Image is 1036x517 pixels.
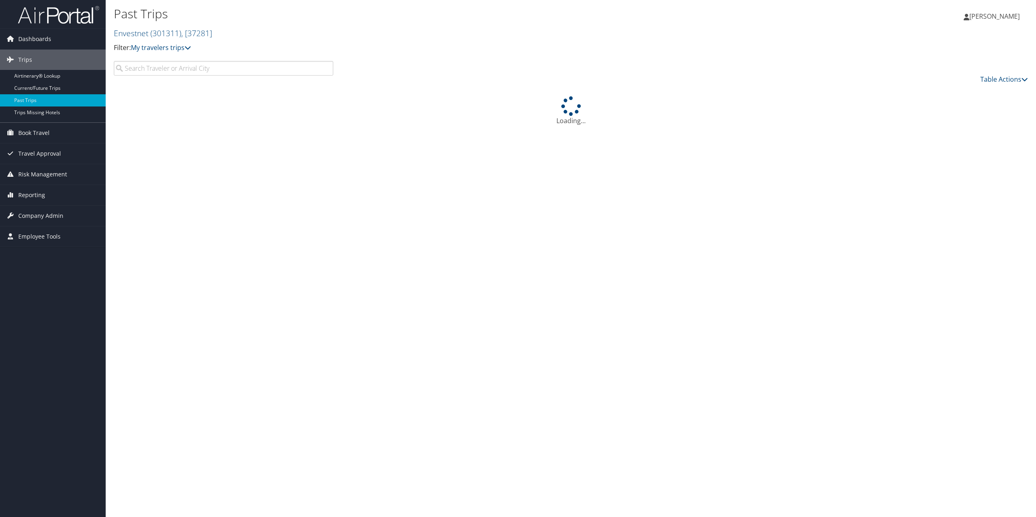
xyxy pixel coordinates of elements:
h1: Past Trips [114,5,723,22]
span: Travel Approval [18,143,61,164]
span: Book Travel [18,123,50,143]
div: Loading... [114,96,1028,126]
span: Reporting [18,185,45,205]
span: Dashboards [18,29,51,49]
img: airportal-logo.png [18,5,99,24]
p: Filter: [114,43,723,53]
span: , [ 37281 ] [181,28,212,39]
input: Search Traveler or Arrival City [114,61,333,76]
span: [PERSON_NAME] [969,12,1020,21]
a: Envestnet [114,28,212,39]
a: [PERSON_NAME] [964,4,1028,28]
span: Trips [18,50,32,70]
a: My travelers trips [131,43,191,52]
span: Employee Tools [18,226,61,247]
span: ( 301311 ) [150,28,181,39]
span: Company Admin [18,206,63,226]
span: Risk Management [18,164,67,185]
a: Table Actions [980,75,1028,84]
